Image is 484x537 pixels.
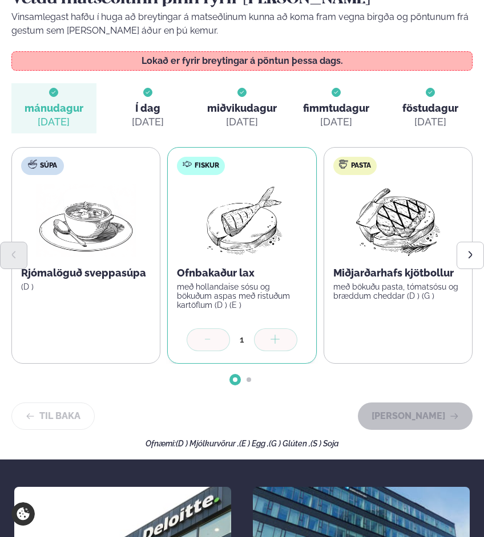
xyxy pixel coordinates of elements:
img: Soup.png [36,184,136,257]
span: Pasta [351,161,371,170]
p: Lokað er fyrir breytingar á pöntun þessa dags. [23,56,461,66]
div: [DATE] [38,115,70,129]
div: [DATE] [320,115,352,129]
a: Cookie settings [11,502,35,526]
button: Next slide [457,242,484,269]
div: 1 [230,333,254,346]
span: Fiskur [195,161,219,170]
img: pasta.svg [339,160,348,169]
span: Go to slide 2 [247,377,251,382]
div: [DATE] [414,115,446,129]
span: (S ) Soja [310,439,339,448]
span: Í dag [135,101,160,115]
img: soup.svg [28,160,37,169]
img: Beef-Meat.png [348,184,449,257]
p: með bökuðu pasta, tómatsósu og bræddum cheddar (D ) (G ) [333,282,463,300]
p: Rjómalöguð sveppasúpa [21,266,151,280]
div: Ofnæmi: [11,439,473,448]
p: Vinsamlegast hafðu í huga að breytingar á matseðlinum kunna að koma fram vegna birgða og pöntunum... [11,10,473,38]
div: [DATE] [132,115,164,129]
span: föstudagur [402,102,458,114]
span: fimmtudagur [303,102,369,114]
p: Ofnbakaður lax [177,266,306,280]
p: Miðjarðarhafs kjötbollur [333,266,463,280]
img: fish.svg [183,160,192,169]
span: (G ) Glúten , [269,439,310,448]
span: Go to slide 1 [233,377,237,382]
span: Súpa [40,161,57,170]
span: (D ) Mjólkurvörur , [176,439,239,448]
img: Fish.png [192,184,293,257]
p: (D ) [21,282,151,291]
p: með hollandaise sósu og bökuðum aspas með ristuðum kartöflum (D ) (E ) [177,282,306,310]
button: [PERSON_NAME] [358,402,473,430]
span: (E ) Egg , [239,439,269,448]
button: Til baka [11,402,95,430]
span: mánudagur [25,102,83,114]
div: [DATE] [226,115,258,129]
span: miðvikudagur [207,102,277,114]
